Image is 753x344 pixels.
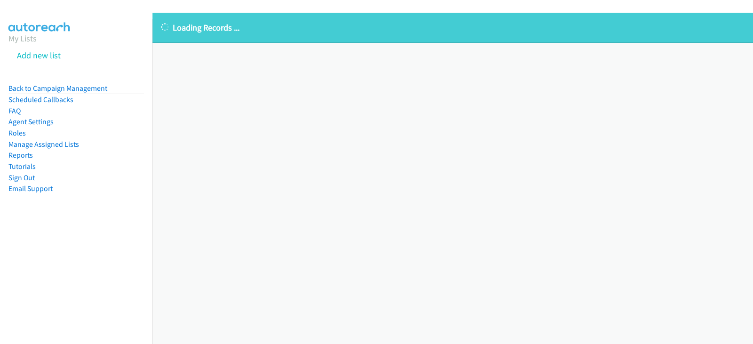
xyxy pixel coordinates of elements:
[8,173,35,182] a: Sign Out
[8,106,21,115] a: FAQ
[8,33,37,44] a: My Lists
[8,184,53,193] a: Email Support
[8,162,36,171] a: Tutorials
[8,151,33,160] a: Reports
[8,140,79,149] a: Manage Assigned Lists
[8,117,54,126] a: Agent Settings
[8,95,73,104] a: Scheduled Callbacks
[17,50,61,61] a: Add new list
[8,84,107,93] a: Back to Campaign Management
[161,21,745,34] p: Loading Records ...
[8,128,26,137] a: Roles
